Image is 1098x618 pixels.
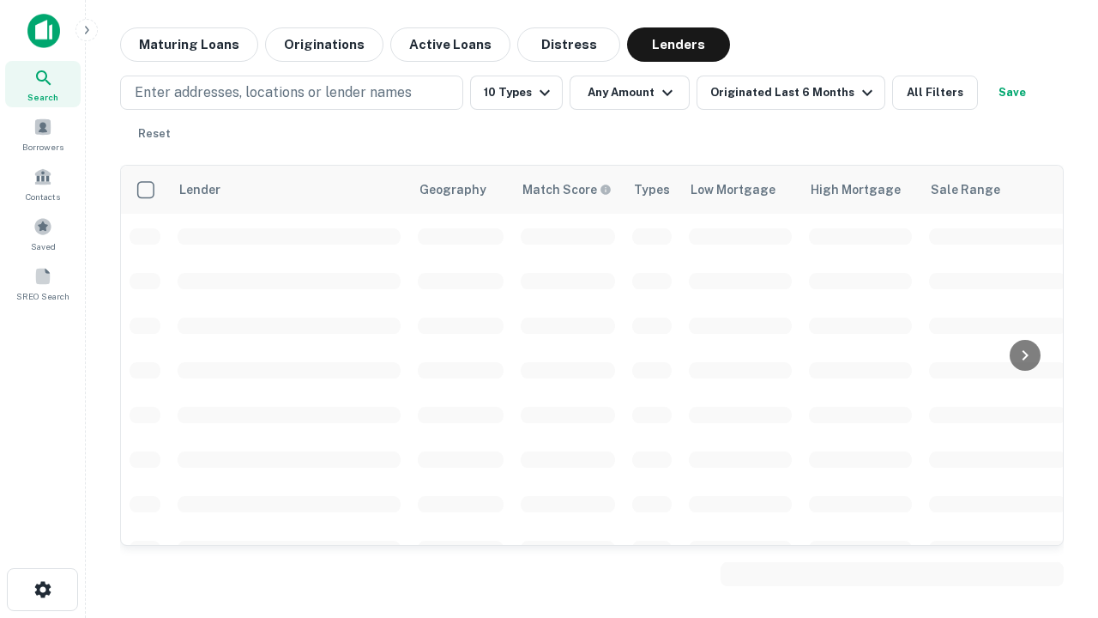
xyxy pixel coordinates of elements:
button: Any Amount [570,76,690,110]
span: Borrowers [22,140,63,154]
span: Saved [31,239,56,253]
th: Types [624,166,680,214]
div: Sale Range [931,179,1000,200]
h6: Match Score [522,180,608,199]
span: Contacts [26,190,60,203]
img: capitalize-icon.png [27,14,60,48]
button: 10 Types [470,76,563,110]
div: Lender [179,179,220,200]
button: All Filters [892,76,978,110]
button: Save your search to get updates of matches that match your search criteria. [985,76,1040,110]
div: Low Mortgage [691,179,775,200]
button: Reset [127,117,182,151]
button: Distress [517,27,620,62]
div: Types [634,179,670,200]
button: Lenders [627,27,730,62]
th: Sale Range [920,166,1075,214]
button: Originations [265,27,383,62]
div: Capitalize uses an advanced AI algorithm to match your search with the best lender. The match sco... [522,180,612,199]
iframe: Chat Widget [1012,426,1098,508]
span: Search [27,90,58,104]
button: Enter addresses, locations or lender names [120,76,463,110]
a: SREO Search [5,260,81,306]
th: Capitalize uses an advanced AI algorithm to match your search with the best lender. The match sco... [512,166,624,214]
th: Low Mortgage [680,166,800,214]
button: Active Loans [390,27,510,62]
span: SREO Search [16,289,69,303]
th: Geography [409,166,512,214]
button: Originated Last 6 Months [697,76,885,110]
div: Geography [419,179,486,200]
th: High Mortgage [800,166,920,214]
div: High Mortgage [811,179,901,200]
a: Borrowers [5,111,81,157]
th: Lender [169,166,409,214]
a: Saved [5,210,81,257]
div: Originated Last 6 Months [710,82,878,103]
button: Maturing Loans [120,27,258,62]
a: Contacts [5,161,81,207]
p: Enter addresses, locations or lender names [135,82,412,103]
a: Search [5,61,81,107]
